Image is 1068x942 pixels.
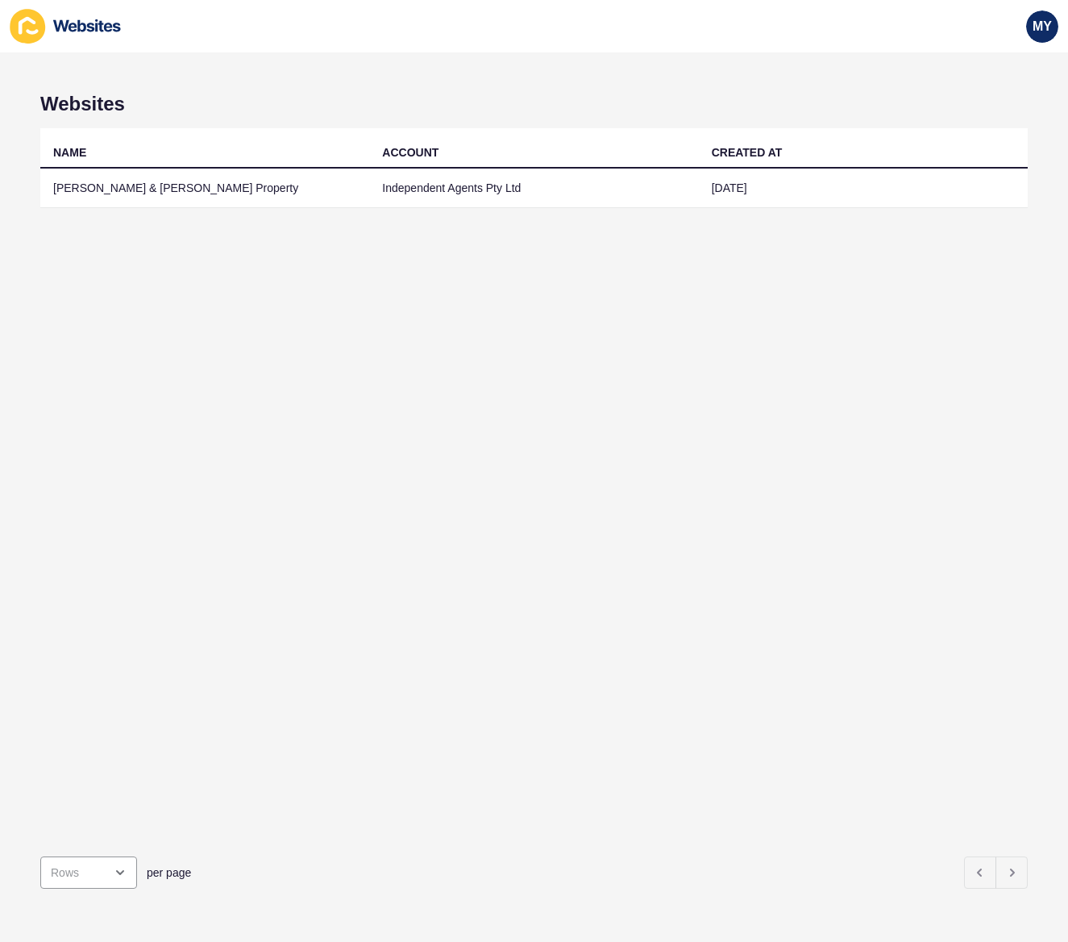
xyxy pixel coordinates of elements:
td: Independent Agents Pty Ltd [369,169,698,208]
span: MY [1033,19,1052,35]
div: CREATED AT [712,144,783,160]
td: [DATE] [699,169,1028,208]
div: NAME [53,144,86,160]
div: open menu [40,857,137,889]
td: [PERSON_NAME] & [PERSON_NAME] Property [40,169,369,208]
h1: Websites [40,93,1028,115]
div: ACCOUNT [382,144,438,160]
span: per page [147,865,191,881]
